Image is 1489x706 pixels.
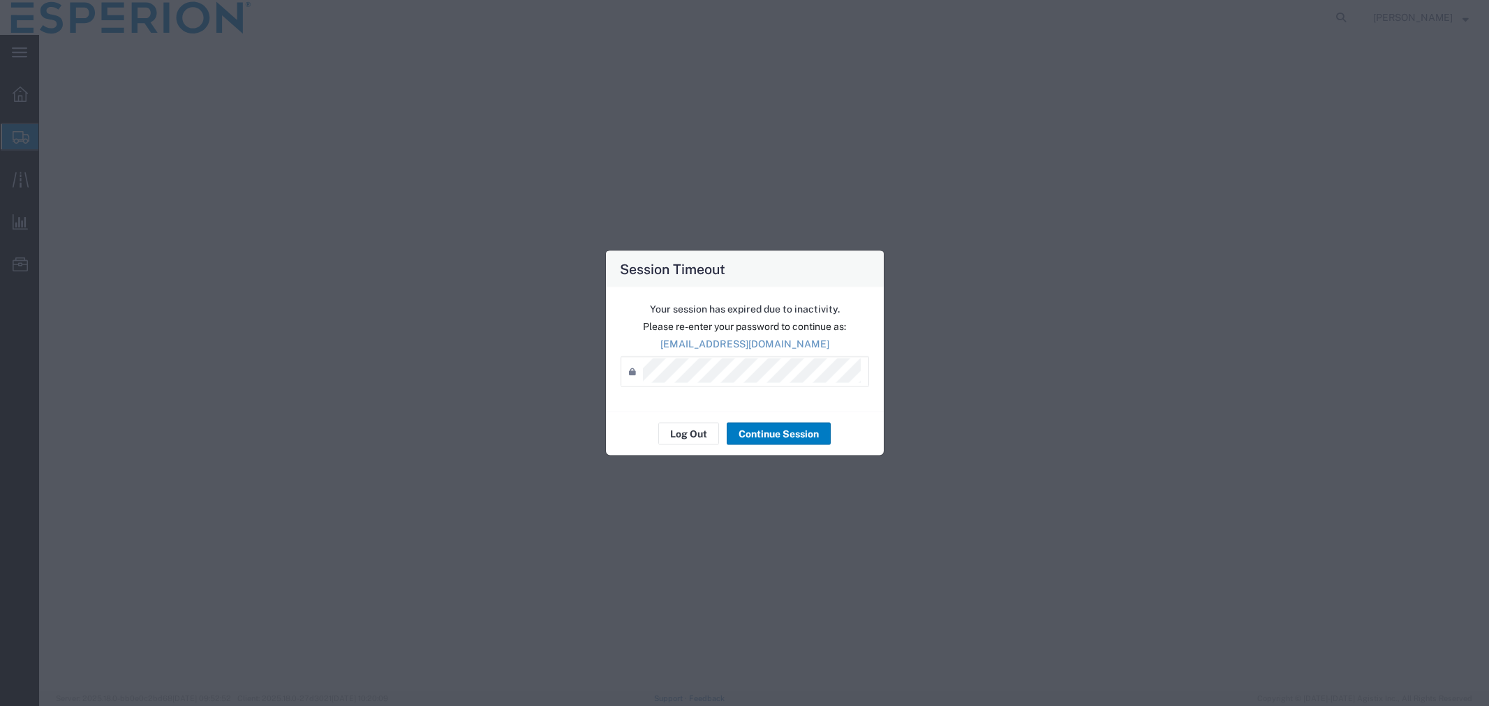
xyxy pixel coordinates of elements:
button: Log Out [658,423,719,445]
p: Your session has expired due to inactivity. [621,302,869,317]
p: Please re-enter your password to continue as: [621,320,869,334]
p: [EMAIL_ADDRESS][DOMAIN_NAME] [621,337,869,352]
button: Continue Session [727,423,831,445]
h4: Session Timeout [620,259,725,279]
